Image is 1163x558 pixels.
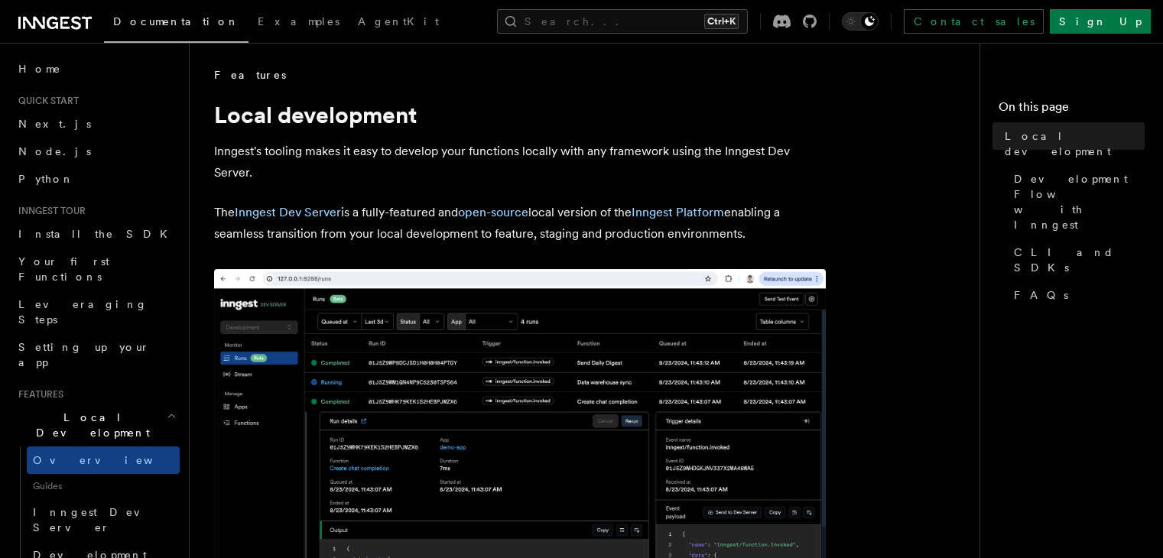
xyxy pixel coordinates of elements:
span: FAQs [1014,287,1068,303]
span: Inngest Dev Server [33,506,164,534]
h4: On this page [999,98,1145,122]
kbd: Ctrl+K [704,14,739,29]
button: Search...Ctrl+K [497,9,748,34]
span: Your first Functions [18,255,109,283]
span: Leveraging Steps [18,298,148,326]
span: Development Flow with Inngest [1014,171,1145,232]
span: Inngest tour [12,205,86,217]
span: Features [214,67,286,83]
span: Node.js [18,145,91,157]
span: Local development [1005,128,1145,159]
span: Documentation [113,15,239,28]
a: Contact sales [904,9,1044,34]
a: CLI and SDKs [1008,238,1145,281]
span: Setting up your app [18,341,150,368]
a: Python [12,165,180,193]
button: Local Development [12,404,180,446]
a: Install the SDK [12,220,180,248]
a: open-source [458,205,528,219]
a: Next.js [12,110,180,138]
a: Documentation [104,5,249,43]
span: Local Development [12,410,167,440]
a: Node.js [12,138,180,165]
span: Next.js [18,118,91,130]
p: The is a fully-featured and local version of the enabling a seamless transition from your local d... [214,202,826,245]
a: FAQs [1008,281,1145,309]
a: Inngest Dev Server [27,498,180,541]
a: Local development [999,122,1145,165]
a: AgentKit [349,5,448,41]
span: Guides [27,474,180,498]
span: Examples [258,15,339,28]
p: Inngest's tooling makes it easy to develop your functions locally with any framework using the In... [214,141,826,183]
a: Sign Up [1050,9,1151,34]
button: Toggle dark mode [842,12,879,31]
span: AgentKit [358,15,439,28]
a: Setting up your app [12,333,180,376]
a: Examples [249,5,349,41]
span: Install the SDK [18,228,177,240]
a: Development Flow with Inngest [1008,165,1145,238]
h1: Local development [214,101,826,128]
span: Home [18,61,61,76]
a: Inngest Platform [632,205,724,219]
a: Home [12,55,180,83]
a: Your first Functions [12,248,180,290]
span: Python [18,173,74,185]
a: Leveraging Steps [12,290,180,333]
a: Inngest Dev Server [235,205,341,219]
span: Overview [33,454,190,466]
span: CLI and SDKs [1014,245,1145,275]
span: Features [12,388,63,401]
a: Overview [27,446,180,474]
span: Quick start [12,95,79,107]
